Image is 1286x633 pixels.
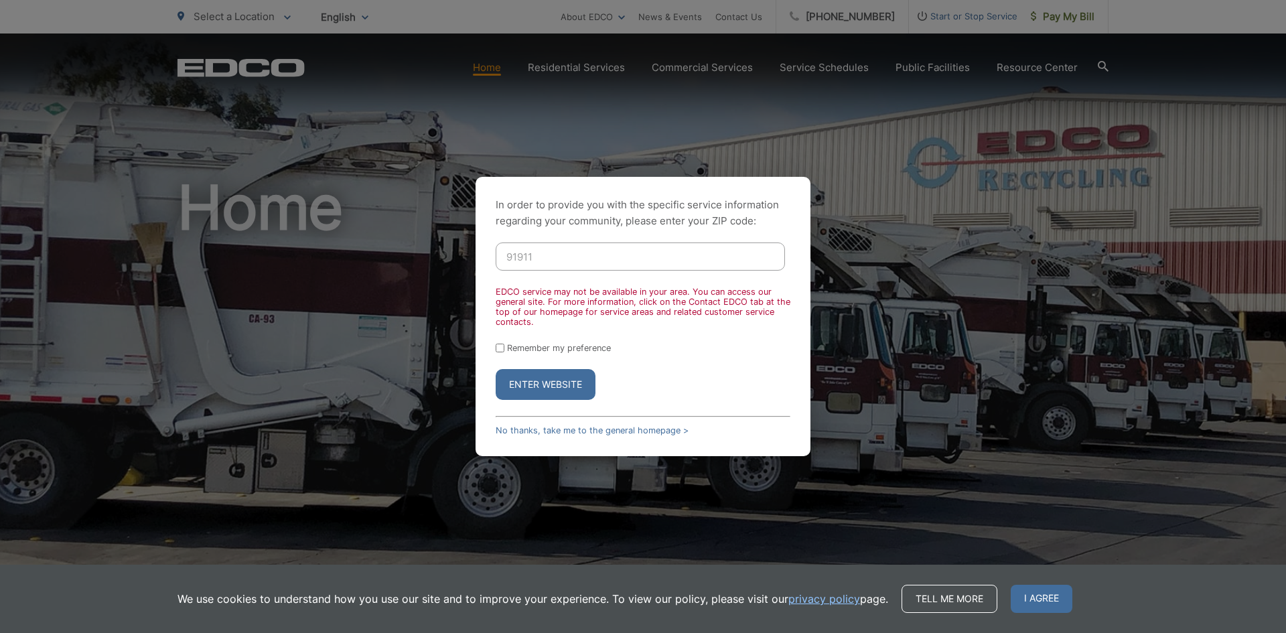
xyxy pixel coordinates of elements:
a: Tell me more [902,585,997,613]
div: EDCO service may not be available in your area. You can access our general site. For more informa... [496,287,790,327]
button: Enter Website [496,369,595,400]
p: In order to provide you with the specific service information regarding your community, please en... [496,197,790,229]
p: We use cookies to understand how you use our site and to improve your experience. To view our pol... [177,591,888,607]
span: I agree [1011,585,1072,613]
a: privacy policy [788,591,860,607]
a: No thanks, take me to the general homepage > [496,425,689,435]
label: Remember my preference [507,343,611,353]
input: Enter ZIP Code [496,242,785,271]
